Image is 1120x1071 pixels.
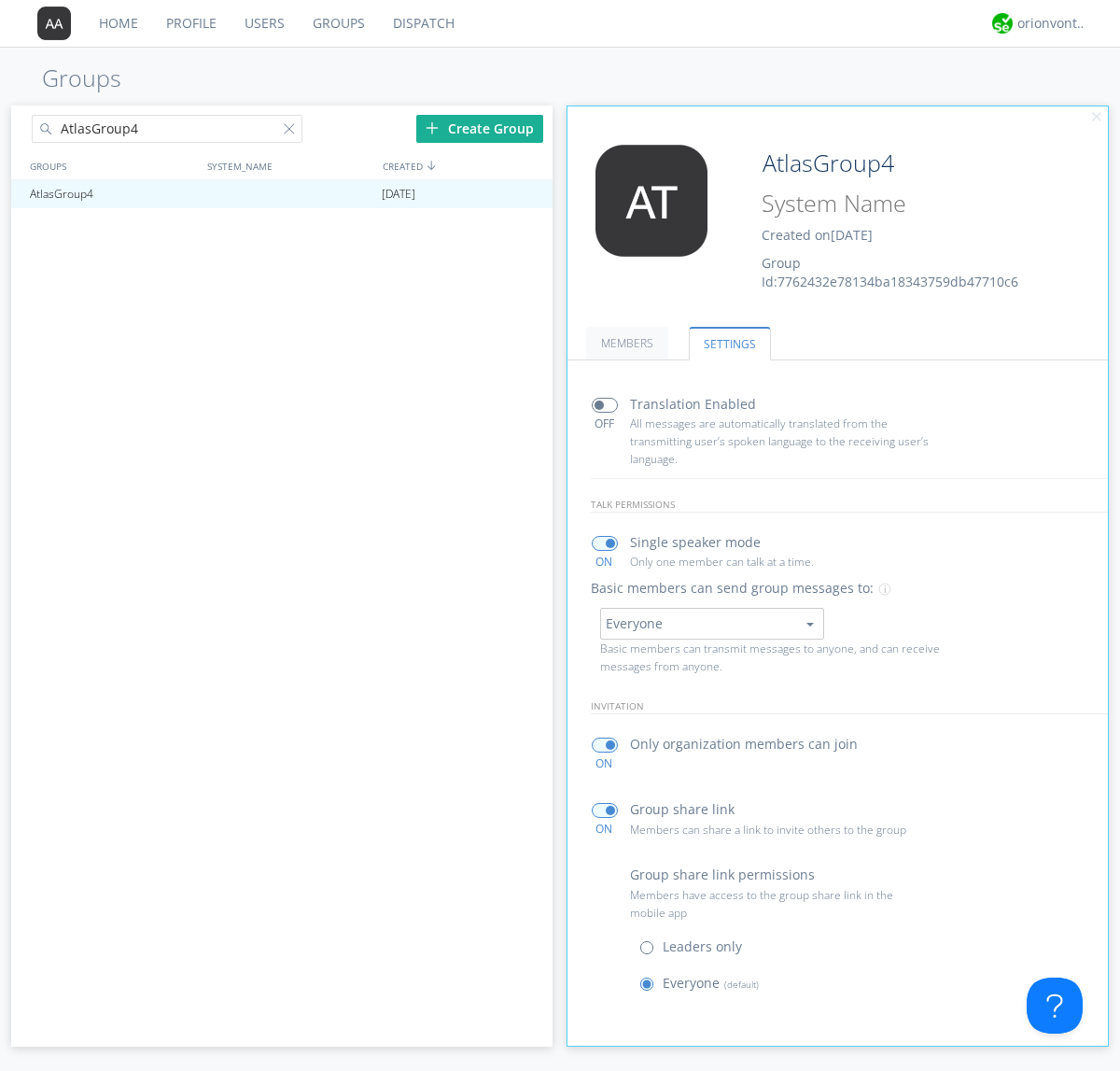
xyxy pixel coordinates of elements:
div: GROUPS [25,152,198,179]
div: Create Group [416,115,543,143]
span: Created on [762,226,873,244]
div: orionvontas+atlas+automation+org2 [1017,14,1087,33]
p: Everyone [663,973,759,993]
iframe: Toggle Customer Support [1027,978,1083,1034]
p: talk permissions [591,497,1109,513]
p: Members can share a link to invite others to the group [630,821,929,838]
span: (default) [720,978,759,991]
p: Leaders only [663,937,742,957]
div: SYSTEM_NAME [203,152,378,179]
a: AtlasGroup4[DATE] [11,180,553,208]
p: Group share link permissions [630,865,815,885]
div: ON [583,755,625,771]
img: 29d36aed6fa347d5a1537e7736e6aa13 [992,13,1013,34]
p: All messages are automatically translated from the transmitting user’s spoken language to the rec... [630,415,929,469]
img: plus.svg [426,121,439,134]
p: Single speaker mode [630,532,761,553]
div: ON [583,821,625,837]
p: Group share link [630,799,735,820]
a: MEMBERS [586,327,668,359]
span: [DATE] [382,180,415,208]
div: ON [583,554,625,570]
img: 373638.png [37,7,71,40]
input: Search groups [32,115,302,143]
span: Group Id: 7762432e78134ba18343759db47710c6 [762,254,1018,290]
p: Translation Enabled [630,394,756,415]
span: [DATE] [831,226,873,244]
p: Basic members can transmit messages to anyone, and can receive messages from anyone. [600,640,949,675]
input: Group Name [755,145,1057,182]
p: Only one member can talk at a time. [630,553,929,571]
p: invitation [591,698,1109,714]
input: System Name [755,186,1057,221]
button: Everyone [600,608,824,640]
div: CREATED [378,152,554,179]
img: 373638.png [581,145,721,257]
p: Only organization members can join [630,734,858,754]
div: OFF [583,416,625,431]
a: SETTINGS [689,327,771,360]
img: cancel.svg [1090,111,1103,124]
div: AtlasGroup4 [25,180,200,208]
p: Basic members can send group messages to: [591,578,874,599]
p: Members have access to the group share link in the mobile app [630,886,929,922]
